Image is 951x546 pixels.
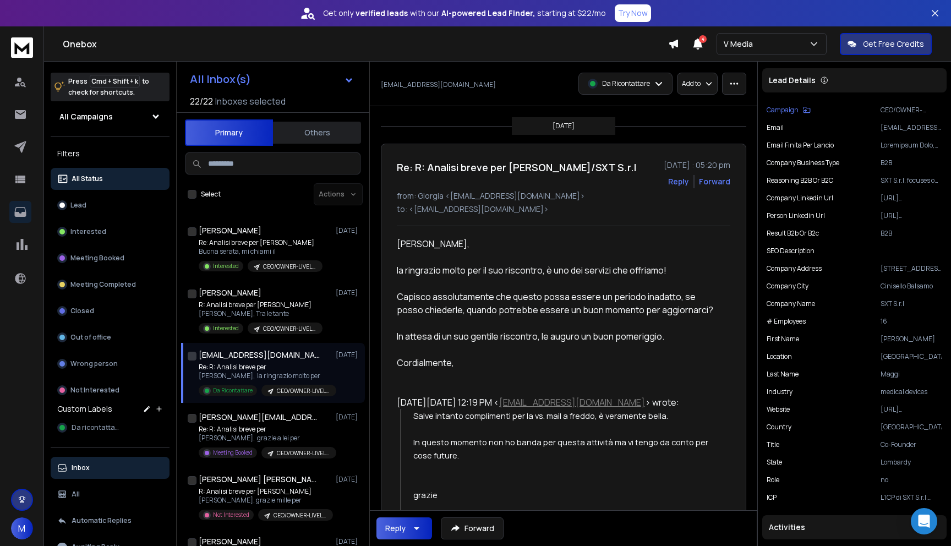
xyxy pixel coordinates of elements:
p: Closed [70,307,94,315]
p: Not Interested [70,386,119,395]
p: [PERSON_NAME], Tra le tante [199,309,323,318]
p: [DATE] : 05:20 pm [664,160,730,171]
p: SEO Description [767,247,815,255]
p: [PERSON_NAME], la ringrazio molto per [199,372,331,380]
p: Da Ricontattare [602,79,650,88]
p: Meeting Booked [70,254,124,263]
p: Company Name [767,299,815,308]
div: In attesa di un suo gentile riscontro, le auguro un buon pomeriggio. [397,330,718,343]
p: Da Ricontattare [213,386,253,395]
div: Activities [762,515,947,539]
p: Lombardy [881,458,942,467]
p: Meeting Booked [213,449,253,457]
h1: [PERSON_NAME] [PERSON_NAME] [199,474,320,485]
p: ICP [767,493,777,502]
h1: All Inbox(s) [190,74,251,85]
p: from: Giorgia <[EMAIL_ADDRESS][DOMAIN_NAME]> [397,190,730,201]
p: Re: Analisi breve per [PERSON_NAME] [199,238,323,247]
p: [URL][DOMAIN_NAME] [881,405,942,414]
span: 22 / 22 [190,95,213,108]
strong: verified leads [356,8,408,19]
p: title [767,440,779,449]
p: CEO/OWNER-LIVELLO 3 - CONSAPEVOLE DEL PROBLEMA-PERSONALIZZAZIONI TARGET A-TEST 1 [881,106,942,114]
h3: Inboxes selected [215,95,286,108]
button: Automatic Replies [51,510,170,532]
button: Inbox [51,457,170,479]
button: Da ricontattare [51,417,170,439]
p: CEO/OWNER-LIVELLO 3 - CONSAPEVOLE DEL PROBLEMA-PERSONALIZZAZIONI TARGET A-TEST 1 [277,387,330,395]
p: location [767,352,792,361]
p: Interested [70,227,106,236]
p: All [72,490,80,499]
div: Open Intercom Messenger [911,508,937,534]
p: [DATE] [553,122,575,130]
p: [DATE] [336,226,360,235]
p: Inbox [72,463,90,472]
p: Add to [682,79,701,88]
p: Reasoning B2B or B2C [767,176,833,185]
img: logo [11,37,33,58]
p: Wrong person [70,359,118,368]
h1: All Campaigns [59,111,113,122]
a: [EMAIL_ADDRESS][DOMAIN_NAME] [499,396,645,408]
p: to: <[EMAIL_ADDRESS][DOMAIN_NAME]> [397,204,730,215]
p: SXT S.r.l [881,299,942,308]
p: [DATE] [336,537,360,546]
p: [GEOGRAPHIC_DATA] [881,352,942,361]
p: Buona serata, mi chiami il [199,247,323,256]
p: industry [767,387,792,396]
span: In questo momento non ho banda per questa attività ma vi tengo da conto per cose future. [413,436,710,461]
strong: AI-powered Lead Finder, [441,8,535,19]
button: Get Free Credits [840,33,932,55]
p: R: Analisi breve per [PERSON_NAME] [199,487,331,496]
button: Forward [441,517,504,539]
p: website [767,405,790,414]
p: Lead [70,201,86,210]
p: medical devices [881,387,942,396]
p: B2B [881,159,942,167]
p: role [767,476,779,484]
button: Reply [668,176,689,187]
p: Interested [213,262,239,270]
div: Cordialmente, [397,356,718,369]
p: Email [767,123,784,132]
p: Press to check for shortcuts. [68,76,149,98]
p: Interested [213,324,239,332]
p: Automatic Replies [72,516,132,525]
p: [DATE] [336,288,360,297]
span: Salve intanto complimenti per la vs. mail a freddo, è veramente bella. [413,410,668,421]
button: Others [273,121,361,145]
p: Co-Founder [881,440,942,449]
p: CEO/OWNER-LIVELLO 3 - CONSAPEVOLE DEL PROBLEMA-PERSONALIZZAZIONI TARGET A-TEST 1 [277,449,330,457]
h1: [EMAIL_ADDRESS][DOMAIN_NAME] [199,350,320,361]
p: First Name [767,335,799,343]
p: no [881,476,942,484]
button: Meeting Booked [51,247,170,269]
p: Campaign [767,106,799,114]
p: Out of office [70,333,111,342]
span: grazie [413,489,438,500]
div: Capisco assolutamente che questo possa essere un periodo inadatto, se posso chiederle, quando pot... [397,290,718,316]
p: R: Analisi breve per [PERSON_NAME] [199,301,323,309]
p: CEO/OWNER-LIVELLO 3 - CONSAPEVOLE DEL PROBLEMA-PERSONALIZZAZIONI TARGET A-TEST 1 [263,325,316,333]
h1: Onebox [63,37,668,51]
p: Lead Details [769,75,816,86]
p: Cinisello Balsamo [881,282,942,291]
button: Closed [51,300,170,322]
span: 4 [699,35,707,43]
p: All Status [72,174,103,183]
p: [DATE] [336,475,360,484]
button: Meeting Completed [51,274,170,296]
button: Wrong person [51,353,170,375]
button: M [11,517,33,539]
h3: Filters [51,146,170,161]
p: Get only with our starting at $22/mo [323,8,606,19]
h1: Re: R: Analisi breve per [PERSON_NAME]/SXT S.r.l [397,160,636,175]
p: [DATE] [336,351,360,359]
label: Select [201,190,221,199]
p: L'ICP di SXT S.r.l. include istituzioni sanitarie, cliniche e professionisti della salute che nec... [881,493,942,502]
p: Loremipsum Dolo, sitamet conse adipisc elitse doeiu tempor inc utlab etdolor magnaaliqua en ADM V... [881,141,942,150]
p: [PERSON_NAME], grazie mille per [199,496,331,505]
button: All Status [51,168,170,190]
